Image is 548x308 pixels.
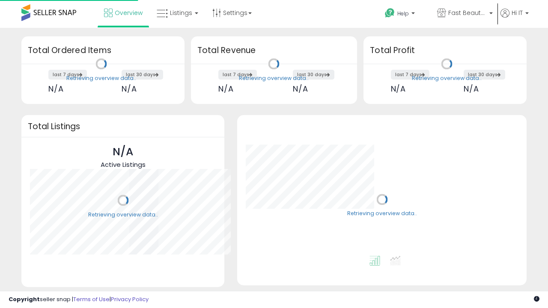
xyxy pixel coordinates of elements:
span: Help [397,10,409,17]
div: Retrieving overview data.. [66,74,136,82]
strong: Copyright [9,295,40,303]
div: Retrieving overview data.. [239,74,309,82]
div: Retrieving overview data.. [412,74,482,82]
a: Hi IT [500,9,529,28]
span: Listings [170,9,192,17]
span: Hi IT [512,9,523,17]
a: Help [378,1,429,28]
div: seller snap | | [9,296,149,304]
div: Retrieving overview data.. [347,210,417,218]
a: Privacy Policy [111,295,149,303]
span: Fast Beauty ([GEOGRAPHIC_DATA]) [448,9,487,17]
span: Overview [115,9,143,17]
a: Terms of Use [73,295,110,303]
div: Retrieving overview data.. [88,211,158,219]
i: Get Help [384,8,395,18]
